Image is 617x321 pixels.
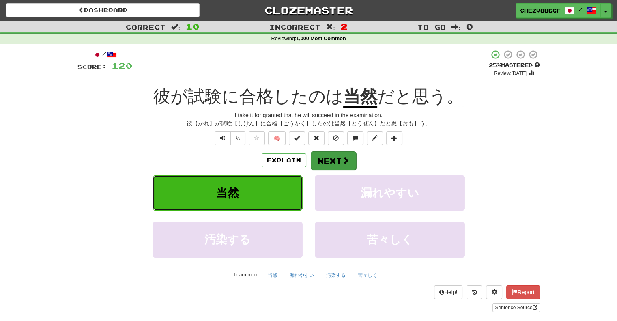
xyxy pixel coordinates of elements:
[520,7,561,14] span: chezvouscf
[204,233,251,246] span: 汚染する
[494,71,527,76] small: Review: [DATE]
[492,303,540,312] a: Sentence Source
[153,87,343,106] span: 彼が試験に合格したのは
[234,272,260,278] small: Learn more:
[285,269,318,281] button: 漏れやすい
[249,131,265,145] button: Favorite sentence (alt+f)
[326,24,335,30] span: :
[347,131,363,145] button: Discuss sentence (alt+u)
[216,187,239,199] span: 当然
[417,23,446,31] span: To go
[328,131,344,145] button: Ignore sentence (alt+i)
[386,131,402,145] button: Add to collection (alt+a)
[213,131,246,145] div: Text-to-speech controls
[367,131,383,145] button: Edit sentence (alt+d)
[230,131,246,145] button: ½
[343,87,377,108] u: 当然
[451,24,460,30] span: :
[467,285,482,299] button: Round history (alt+y)
[77,119,540,127] div: 彼【かれ】が試験【しけん】に合格【ごうかく】したのは当然【とうぜん】だと思【おも】う。
[489,62,540,69] div: Mastered
[516,3,601,18] a: chezvouscf /
[212,3,405,17] a: Clozemaster
[353,269,382,281] button: 苦々しく
[77,50,132,60] div: /
[112,60,132,71] span: 120
[289,131,305,145] button: Set this sentence to 100% Mastered (alt+m)
[77,111,540,119] div: I take it for granted that he will succeed in the examination.
[367,233,413,246] span: 苦々しく
[578,6,583,12] span: /
[315,175,465,211] button: 漏れやすい
[434,285,463,299] button: Help!
[262,153,306,167] button: Explain
[77,63,107,70] span: Score:
[341,22,348,31] span: 2
[171,24,180,30] span: :
[466,22,473,31] span: 0
[311,151,356,170] button: Next
[489,62,501,68] span: 25 %
[361,187,419,199] span: 漏れやすい
[377,87,464,106] span: だと思う。
[153,175,303,211] button: 当然
[263,269,282,281] button: 当然
[126,23,166,31] span: Correct
[6,3,200,17] a: Dashboard
[153,222,303,257] button: 汚染する
[215,131,231,145] button: Play sentence audio (ctl+space)
[268,131,286,145] button: 🧠
[322,269,350,281] button: 汚染する
[186,22,200,31] span: 10
[315,222,465,257] button: 苦々しく
[269,23,320,31] span: Incorrect
[308,131,325,145] button: Reset to 0% Mastered (alt+r)
[506,285,540,299] button: Report
[296,36,346,41] strong: 1,000 Most Common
